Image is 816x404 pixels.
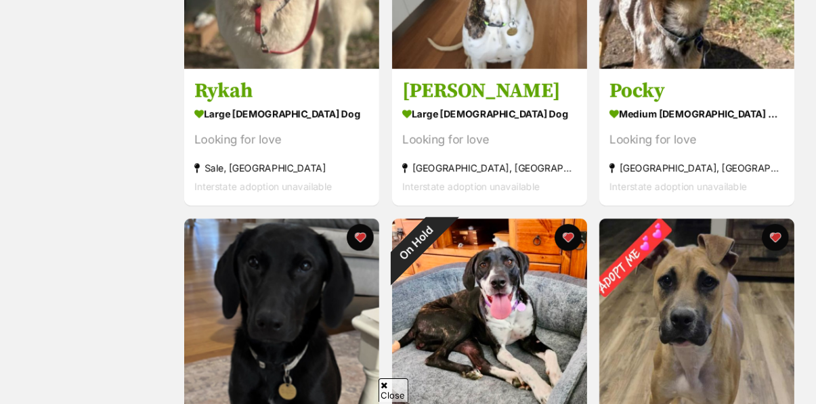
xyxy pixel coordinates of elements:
[599,68,794,206] a: Pocky medium [DEMOGRAPHIC_DATA] Dog Looking for love [GEOGRAPHIC_DATA], [GEOGRAPHIC_DATA] Interst...
[762,224,789,251] button: favourite
[609,78,784,104] h3: Pocky
[194,104,369,124] div: large [DEMOGRAPHIC_DATA] Dog
[402,131,577,149] div: Looking for love
[194,159,369,177] div: Sale, [GEOGRAPHIC_DATA]
[194,78,369,104] h3: Rykah
[347,224,374,251] button: favourite
[609,104,784,124] div: medium [DEMOGRAPHIC_DATA] Dog
[609,181,747,192] span: Interstate adoption unavailable
[184,68,379,206] a: Rykah large [DEMOGRAPHIC_DATA] Dog Looking for love Sale, [GEOGRAPHIC_DATA] Interstate adoption u...
[402,104,577,124] div: large [DEMOGRAPHIC_DATA] Dog
[402,181,540,192] span: Interstate adoption unavailable
[609,131,784,149] div: Looking for love
[402,78,577,104] h3: [PERSON_NAME]
[609,159,784,177] div: [GEOGRAPHIC_DATA], [GEOGRAPHIC_DATA]
[392,68,587,206] a: [PERSON_NAME] large [DEMOGRAPHIC_DATA] Dog Looking for love [GEOGRAPHIC_DATA], [GEOGRAPHIC_DATA] ...
[194,181,332,192] span: Interstate adoption unavailable
[374,200,459,286] div: On Hold
[402,159,577,177] div: [GEOGRAPHIC_DATA], [GEOGRAPHIC_DATA]
[379,378,408,402] span: Close
[194,131,369,149] div: Looking for love
[554,224,581,251] button: favourite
